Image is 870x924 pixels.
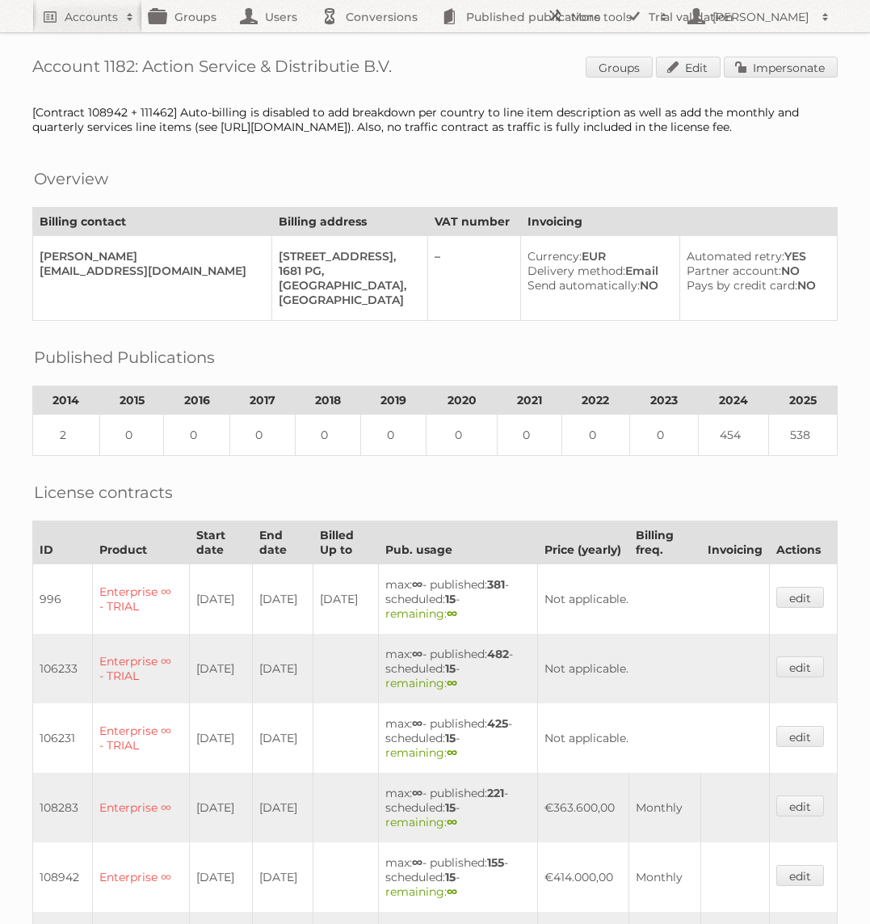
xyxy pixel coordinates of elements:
span: Delivery method: [527,264,625,278]
th: End date [252,521,313,564]
a: edit [776,726,824,747]
strong: ∞ [412,647,422,661]
td: €414.000,00 [538,842,629,912]
a: edit [776,656,824,677]
span: Send automatically: [527,278,640,293]
span: remaining: [385,606,457,621]
a: edit [776,865,824,886]
strong: ∞ [412,577,422,592]
td: 0 [498,415,562,456]
strong: 15 [445,661,456,676]
td: Not applicable. [538,634,769,703]
span: remaining: [385,815,457,829]
span: remaining: [385,676,457,690]
td: Enterprise ∞ [93,773,190,842]
span: Partner account: [687,264,781,278]
th: Billing freq. [629,521,700,564]
td: [DATE] [252,703,313,773]
th: Start date [190,521,252,564]
strong: ∞ [447,815,457,829]
h2: Accounts [65,9,118,25]
td: €363.600,00 [538,773,629,842]
strong: ∞ [447,745,457,760]
th: 2023 [630,386,699,415]
th: Price (yearly) [538,521,629,564]
a: Groups [586,57,653,78]
div: [PERSON_NAME] [40,249,258,264]
td: 108283 [33,773,93,842]
span: Automated retry: [687,249,784,264]
div: NO [687,278,824,293]
th: 2015 [99,386,164,415]
td: [DATE] [190,773,252,842]
strong: ∞ [412,716,422,731]
td: [DATE] [190,703,252,773]
th: Actions [769,521,837,564]
th: 2020 [427,386,498,415]
td: [DATE] [252,842,313,912]
a: edit [776,587,824,608]
th: Billed Up to [313,521,379,564]
td: [DATE] [190,564,252,635]
td: [DATE] [252,773,313,842]
th: 2017 [229,386,295,415]
div: 1681 PG, [279,264,414,278]
div: NO [527,278,666,293]
div: NO [687,264,824,278]
td: 0 [561,415,630,456]
strong: ∞ [412,855,422,870]
th: Invoicing [521,208,838,236]
th: 2021 [498,386,562,415]
td: [DATE] [190,842,252,912]
td: 0 [295,415,360,456]
td: 538 [769,415,838,456]
a: Edit [656,57,721,78]
h2: License contracts [34,480,173,504]
div: EUR [527,249,666,264]
div: [GEOGRAPHIC_DATA] [279,293,414,307]
td: Monthly [629,842,700,912]
strong: 425 [487,716,508,731]
td: [DATE] [190,634,252,703]
h2: More tools [571,9,652,25]
td: max: - published: - scheduled: - [379,773,538,842]
td: 0 [361,415,427,456]
td: max: - published: - scheduled: - [379,564,538,635]
div: [EMAIL_ADDRESS][DOMAIN_NAME] [40,264,258,278]
td: [DATE] [252,634,313,703]
th: ID [33,521,93,564]
td: max: - published: - scheduled: - [379,842,538,912]
td: 454 [698,415,769,456]
div: [GEOGRAPHIC_DATA], [279,278,414,293]
strong: ∞ [447,676,457,690]
a: Impersonate [724,57,838,78]
td: max: - published: - scheduled: - [379,634,538,703]
th: 2022 [561,386,630,415]
th: VAT number [427,208,521,236]
td: [DATE] [252,564,313,635]
strong: ∞ [447,884,457,899]
span: remaining: [385,745,457,760]
td: 106231 [33,703,93,773]
th: 2025 [769,386,838,415]
td: 2 [33,415,100,456]
th: Billing address [271,208,427,236]
strong: 155 [487,855,504,870]
td: 106233 [33,634,93,703]
th: 2014 [33,386,100,415]
td: 0 [164,415,229,456]
td: Not applicable. [538,564,769,635]
h1: Account 1182: Action Service & Distributie B.V. [32,57,838,81]
td: Enterprise ∞ - TRIAL [93,703,190,773]
td: max: - published: - scheduled: - [379,703,538,773]
td: 0 [630,415,699,456]
td: [DATE] [313,564,379,635]
td: 0 [229,415,295,456]
div: YES [687,249,824,264]
td: Monthly [629,773,700,842]
th: Billing contact [33,208,272,236]
td: Not applicable. [538,703,769,773]
strong: 15 [445,592,456,606]
th: Product [93,521,190,564]
h2: Overview [34,167,108,191]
